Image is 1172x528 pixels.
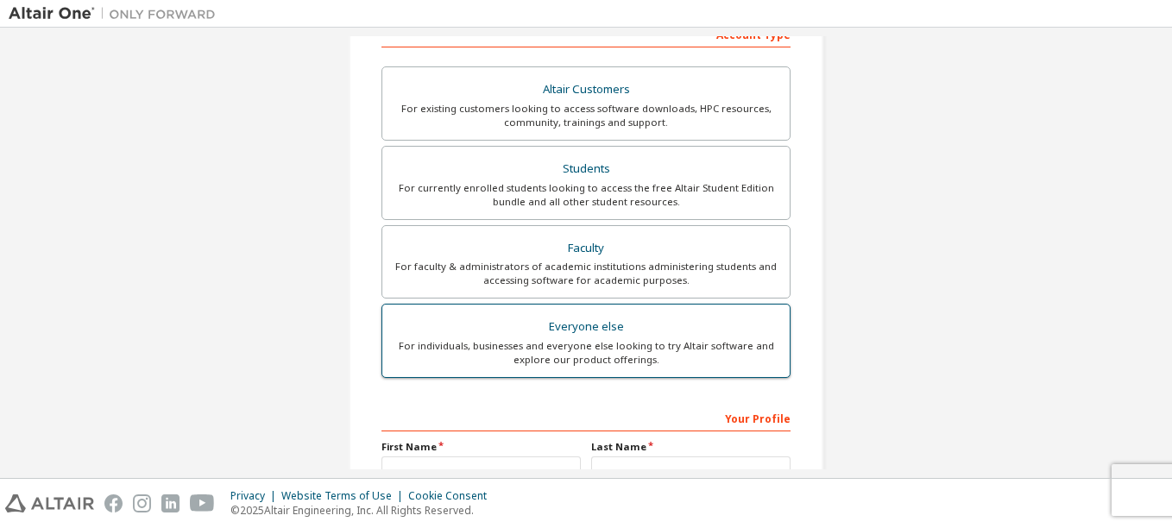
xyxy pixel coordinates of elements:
p: © 2025 Altair Engineering, Inc. All Rights Reserved. [230,503,497,518]
div: For existing customers looking to access software downloads, HPC resources, community, trainings ... [393,102,779,129]
img: altair_logo.svg [5,494,94,512]
label: First Name [381,440,581,454]
div: Students [393,157,779,181]
img: Altair One [9,5,224,22]
img: instagram.svg [133,494,151,512]
div: Privacy [230,489,281,503]
div: Altair Customers [393,78,779,102]
div: For faculty & administrators of academic institutions administering students and accessing softwa... [393,260,779,287]
div: Website Terms of Use [281,489,408,503]
img: youtube.svg [190,494,215,512]
div: Your Profile [381,404,791,431]
div: Cookie Consent [408,489,497,503]
div: Faculty [393,236,779,261]
div: For individuals, businesses and everyone else looking to try Altair software and explore our prod... [393,339,779,367]
div: Everyone else [393,315,779,339]
img: linkedin.svg [161,494,180,512]
img: facebook.svg [104,494,123,512]
label: Last Name [591,440,791,454]
div: For currently enrolled students looking to access the free Altair Student Edition bundle and all ... [393,181,779,209]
